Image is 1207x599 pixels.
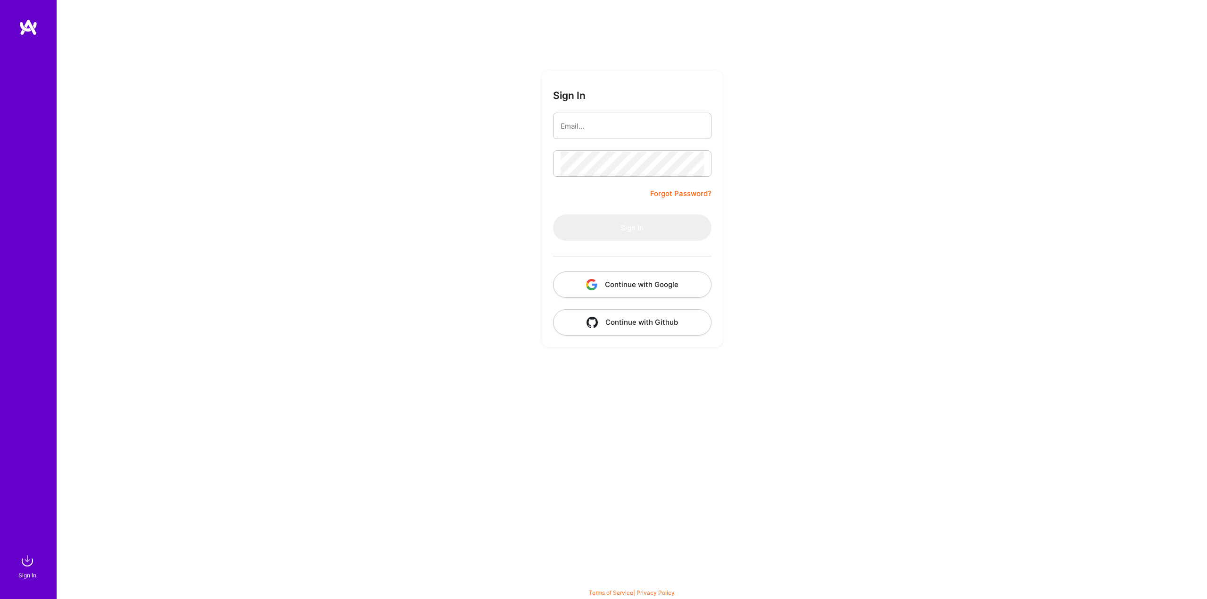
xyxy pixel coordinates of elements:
[589,589,633,596] a: Terms of Service
[561,114,704,138] input: Email...
[589,589,675,596] span: |
[20,551,37,580] a: sign inSign In
[553,309,711,336] button: Continue with Github
[553,214,711,241] button: Sign In
[57,571,1207,594] div: © 2025 ATeams Inc., All rights reserved.
[18,551,37,570] img: sign in
[553,90,586,101] h3: Sign In
[637,589,675,596] a: Privacy Policy
[19,19,38,36] img: logo
[650,188,711,199] a: Forgot Password?
[553,271,711,298] button: Continue with Google
[18,570,36,580] div: Sign In
[586,279,597,290] img: icon
[587,317,598,328] img: icon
